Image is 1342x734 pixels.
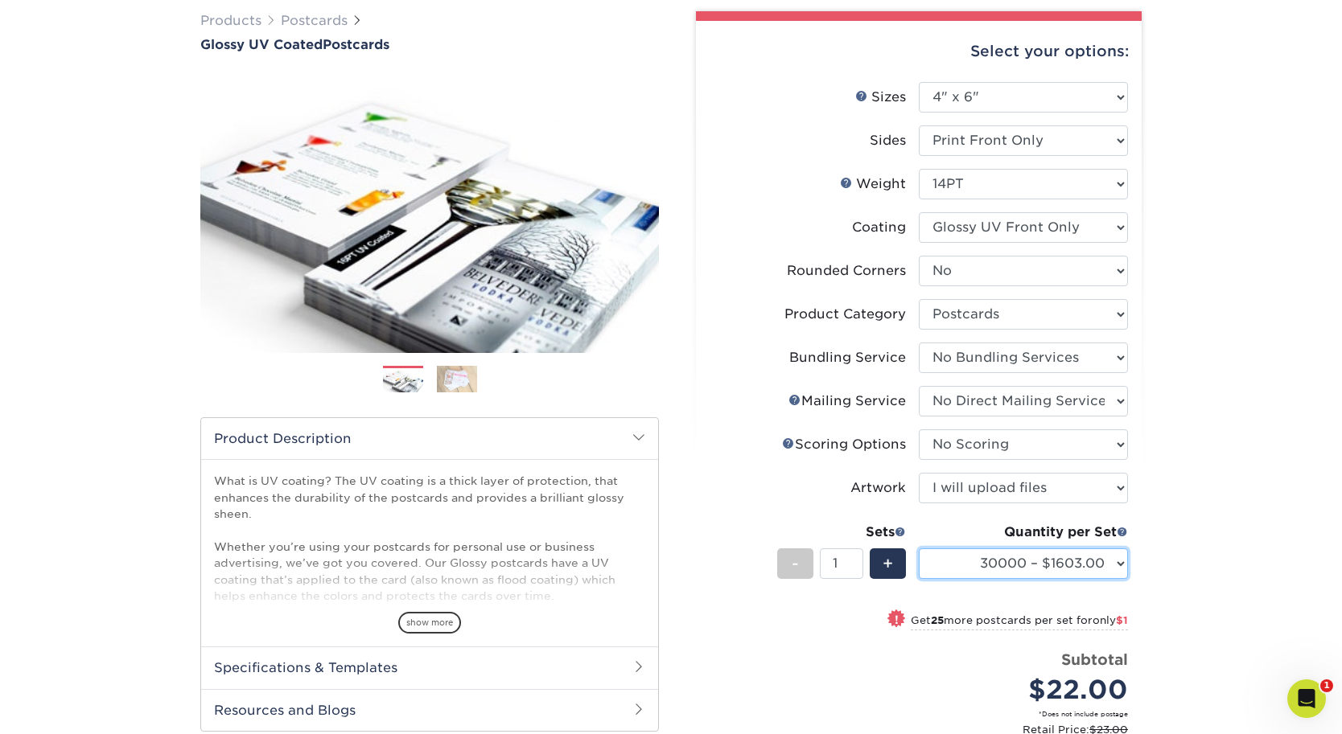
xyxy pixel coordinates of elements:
div: $22.00 [931,670,1128,709]
div: Mailing Service [788,392,906,411]
span: only [1093,614,1128,626]
span: - [792,552,799,576]
div: Sides [870,131,906,150]
p: What is UV coating? The UV coating is a thick layer of protection, that enhances the durability o... [214,473,645,719]
span: $1 [1116,614,1128,626]
span: Glossy UV Coated [200,37,323,52]
img: Postcards 02 [437,365,477,393]
div: Scoring Options [782,435,906,454]
span: 1 [1320,679,1333,692]
span: ! [895,611,899,628]
small: *Does not include postage [722,709,1128,719]
h2: Resources and Blogs [201,689,658,731]
span: show more [398,612,461,634]
a: Glossy UV CoatedPostcards [200,37,659,52]
a: Postcards [281,13,348,28]
div: Select your options: [709,21,1129,82]
div: Sizes [855,88,906,107]
h1: Postcards [200,37,659,52]
div: Sets [777,523,906,542]
span: + [883,552,893,576]
img: Glossy UV Coated 01 [200,54,659,371]
img: Postcards 01 [383,367,423,395]
div: Bundling Service [789,348,906,367]
iframe: Intercom live chat [1287,679,1326,718]
div: Coating [852,218,906,237]
strong: Subtotal [1061,650,1128,668]
div: Product Category [784,305,906,324]
strong: 25 [931,614,944,626]
div: Rounded Corners [787,261,906,281]
h2: Product Description [201,418,658,459]
div: Weight [840,174,906,194]
div: Artwork [850,478,906,498]
a: Products [200,13,261,28]
small: Get more postcards per set for [911,614,1128,630]
div: Quantity per Set [919,523,1128,542]
h2: Specifications & Templates [201,646,658,688]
